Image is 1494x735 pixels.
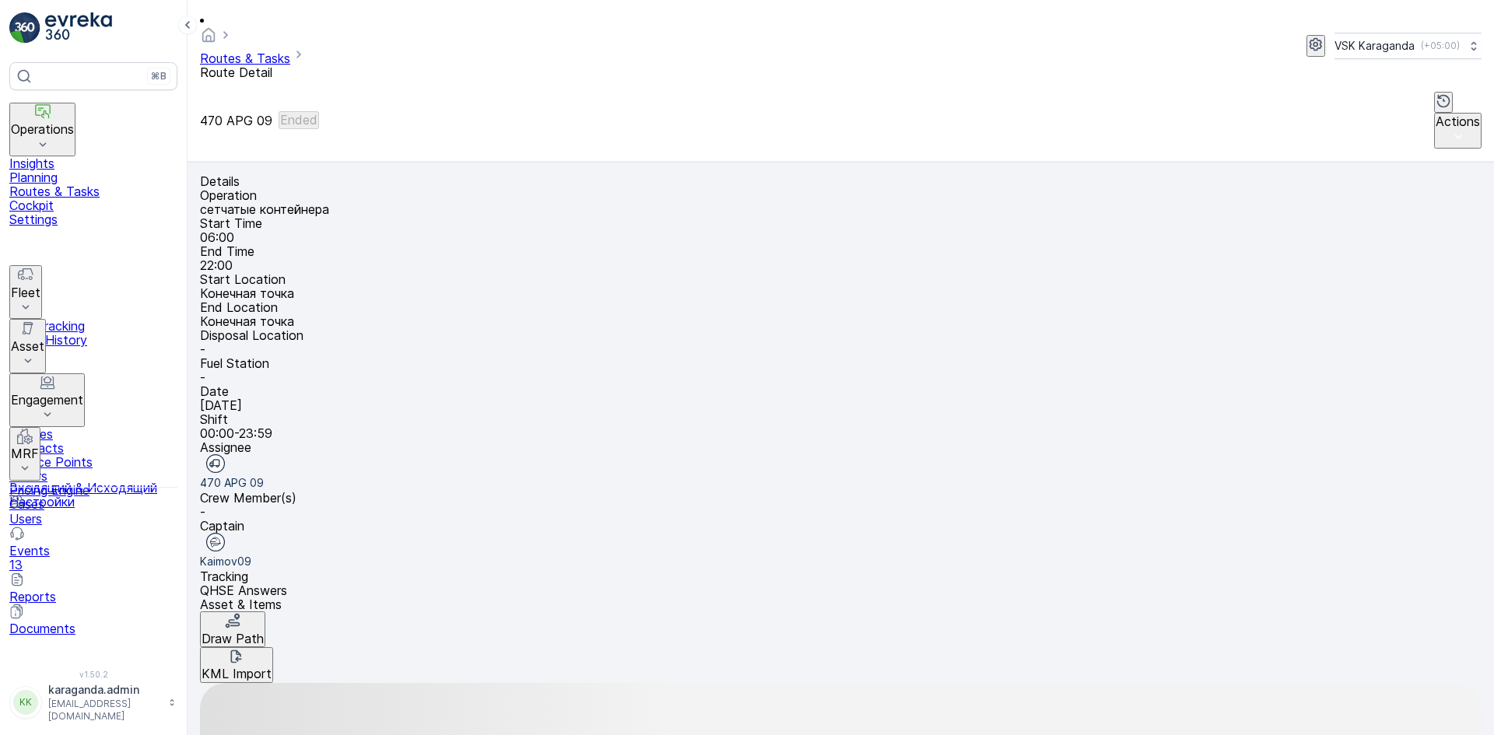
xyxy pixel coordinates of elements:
p: 470 APG 09 [200,114,272,128]
button: Actions [1434,113,1482,149]
p: Reports [9,590,177,604]
p: Asset [11,339,44,353]
button: KML Import [200,647,273,683]
a: Users [9,497,177,526]
p: Shift [200,412,1482,426]
p: сетчатыe контейнера [200,202,1482,216]
img: logo_light-DOdMpM7g.png [45,12,112,44]
p: MRF [11,446,39,460]
a: Homepage [200,31,217,47]
span: Route Detail [200,65,272,80]
p: Fuel Station [200,356,1482,370]
p: Конечная точка [200,314,1482,328]
p: Operation [200,188,1482,202]
span: v 1.50.2 [9,670,177,679]
a: Settings [9,212,177,226]
a: Insights [9,156,177,170]
p: ⌘B [151,70,167,82]
button: Draw Path [200,611,265,647]
button: Asset [9,319,46,373]
p: 470 APG 09 [200,475,1482,491]
button: Fleet [9,265,42,319]
p: Operations [11,122,74,136]
p: - [200,505,1482,519]
a: Events13 [9,529,177,572]
p: Crew Member(s) [200,491,1482,505]
p: Events [9,544,177,558]
p: Documents [9,621,177,635]
p: End Location [200,300,1482,314]
a: Cockpit [9,198,177,212]
p: Captain [200,519,1482,533]
a: Routes & Tasks [9,184,177,198]
p: [DATE] [200,398,1482,412]
button: Operations [9,103,75,156]
p: Disposal Location [200,328,1482,342]
p: Draw Path [202,632,264,646]
button: Ended [279,111,319,128]
a: Reports [9,575,177,604]
p: End Time [200,244,1482,258]
p: Assignee [200,440,1482,454]
p: karaganda.admin [48,682,160,698]
p: - [200,370,1482,384]
p: 13 [9,558,177,572]
button: VSK Karaganda(+05:00) [1334,33,1482,59]
p: ( +05:00 ) [1421,40,1460,52]
a: Planning [9,170,177,184]
p: Users [9,512,177,526]
img: logo [9,12,40,44]
p: - [200,342,1482,356]
p: Engagement [11,393,83,407]
a: Входящий & Исходящий [9,481,177,495]
p: Details [200,174,1482,188]
button: KKkaraganda.admin[EMAIL_ADDRESS][DOMAIN_NAME] [9,682,177,723]
p: Конечная точка [200,286,1482,300]
p: 06:00 [200,230,1482,244]
p: Actions [1436,114,1480,128]
p: Tracking [200,569,1482,583]
p: Fleet [11,285,40,299]
p: Start Time [200,216,1482,230]
p: Asset & Items [200,597,1482,611]
p: VSK Karaganda [1334,38,1415,54]
a: Routes & Tasks [200,51,290,66]
p: 22:00 [200,258,1482,272]
p: Date [200,384,1482,398]
p: Kaimov09 [200,554,1482,569]
p: QHSE Answers [200,583,1482,597]
p: Start Location [200,272,1482,286]
p: KML Import [202,667,272,681]
div: KK [13,690,38,715]
p: [EMAIL_ADDRESS][DOMAIN_NAME] [48,698,160,723]
p: 00:00-23:59 [200,426,1482,440]
a: Documents [9,607,177,635]
button: Engagement [9,373,85,427]
p: Ended [280,113,317,127]
button: MRF [9,427,40,481]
